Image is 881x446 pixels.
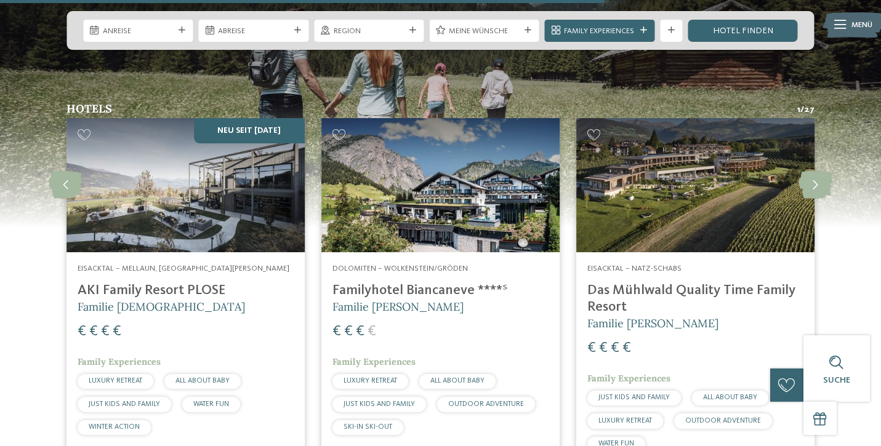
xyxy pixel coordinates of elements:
span: WATER FUN [193,400,229,408]
span: Abreise [218,26,289,37]
span: € [332,324,341,339]
span: Family Experiences [332,356,416,367]
span: € [78,324,86,339]
span: Family Experiences [587,373,670,384]
span: € [344,324,353,339]
span: Anreise [103,26,174,37]
span: / [800,103,804,116]
img: Unsere Philosophie: nur das Beste für Kinder! [66,118,305,252]
span: € [101,324,110,339]
span: JUST KIDS AND FAMILY [89,400,160,408]
img: Unsere Philosophie: nur das Beste für Kinder! [321,118,560,252]
span: JUST KIDS AND FAMILY [598,394,670,401]
span: Suche [823,376,850,384]
span: € [622,341,631,356]
h4: Familyhotel Biancaneve ****ˢ [332,282,549,299]
span: LUXURY RETREAT [598,417,652,424]
span: LUXURY RETREAT [89,377,142,384]
span: Family Experiences [564,26,635,37]
span: Familie [DEMOGRAPHIC_DATA] [78,300,245,314]
span: Dolomiten – Wolkenstein/Gröden [332,265,468,273]
span: Family Experiences [78,356,161,367]
span: Region [334,26,404,37]
a: Hotel finden [688,20,797,42]
span: ALL ABOUT BABY [430,377,485,384]
span: € [611,341,619,356]
span: Eisacktal – Natz-Schabs [587,265,682,273]
span: € [599,341,608,356]
span: OUTDOOR ADVENTURE [448,400,524,408]
span: SKI-IN SKI-OUT [344,423,392,431]
span: Familie [PERSON_NAME] [332,300,464,314]
span: LUXURY RETREAT [344,377,397,384]
span: WINTER ACTION [89,423,140,431]
span: OUTDOOR ADVENTURE [685,417,761,424]
span: Eisacktal – Mellaun, [GEOGRAPHIC_DATA][PERSON_NAME] [78,265,289,273]
span: Hotels [66,102,112,116]
h4: AKI Family Resort PLOSE [78,282,294,299]
span: € [89,324,98,339]
span: ALL ABOUT BABY [703,394,757,401]
span: 27 [804,103,815,116]
h4: Das Mühlwald Quality Time Family Resort [587,282,803,316]
span: Meine Wünsche [449,26,520,37]
span: Familie [PERSON_NAME] [587,316,718,330]
img: Unsere Philosophie: nur das Beste für Kinder! [576,118,815,252]
span: JUST KIDS AND FAMILY [344,400,415,408]
span: € [113,324,121,339]
span: ALL ABOUT BABY [175,377,230,384]
span: 1 [797,103,800,116]
span: € [368,324,376,339]
span: € [356,324,364,339]
span: € [587,341,596,356]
